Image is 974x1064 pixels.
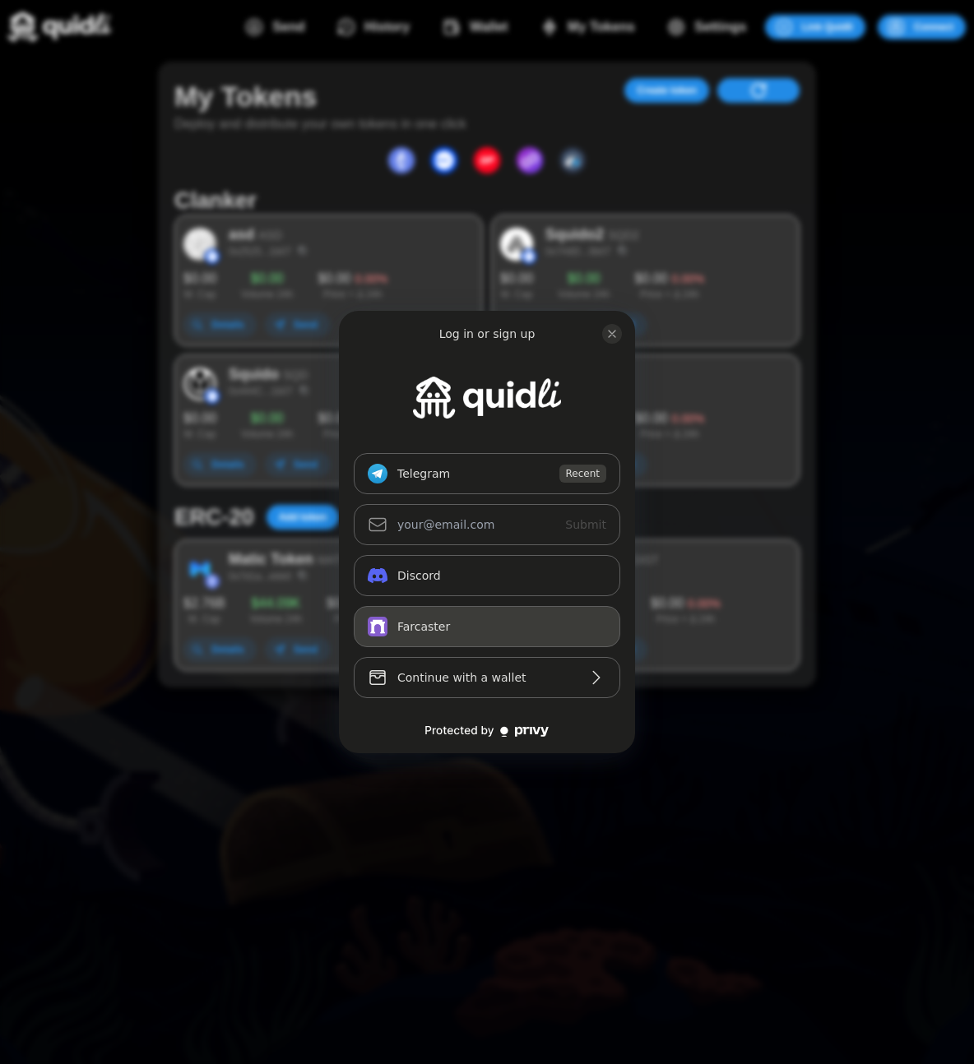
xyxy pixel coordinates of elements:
button: Continue with a wallet [354,657,620,698]
button: close modal [602,324,622,344]
span: Submit [565,518,606,531]
span: Recent [559,465,606,483]
button: Discord [354,555,620,596]
button: TelegramRecent [354,453,620,494]
button: Farcaster [354,606,620,647]
button: Submit [551,504,620,545]
img: Quidli Dapp - Dev logo [413,377,561,418]
div: Continue with a wallet [397,668,577,687]
div: Log in or sign up [439,326,536,342]
input: Submit [354,504,620,545]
